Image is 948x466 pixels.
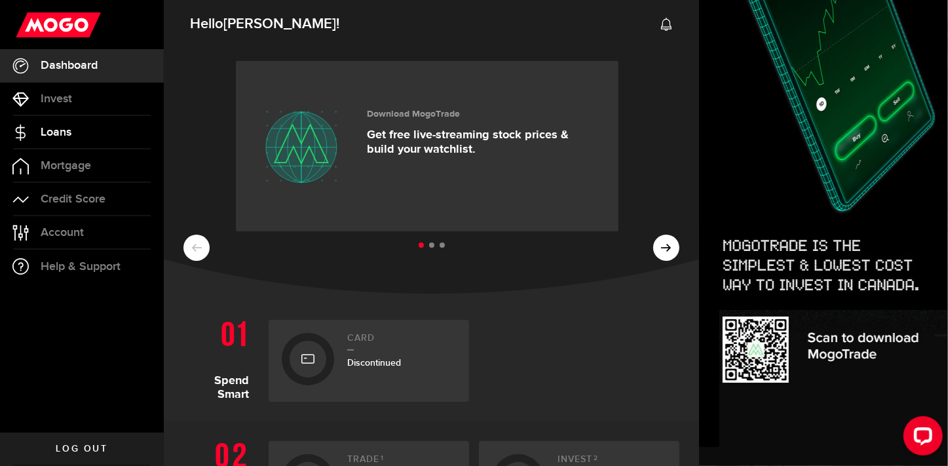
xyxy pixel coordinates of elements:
p: Get free live-streaming stock prices & build your watchlist. [367,128,599,157]
span: Hello ! [190,10,339,38]
span: Help & Support [41,261,121,273]
sup: 2 [594,454,598,462]
span: Account [41,227,84,239]
span: Dashboard [41,60,98,71]
a: CardDiscontinued [269,320,469,402]
h2: Card [347,333,456,351]
span: [PERSON_NAME] [223,15,336,33]
span: Credit Score [41,193,105,205]
span: Discontinued [347,357,401,368]
span: Invest [41,93,72,105]
span: Mortgage [41,160,91,172]
h3: Download MogoTrade [367,109,599,120]
a: Download MogoTrade Get free live-streaming stock prices & build your watchlist. [236,61,618,231]
iframe: LiveChat chat widget [893,411,948,466]
h1: Spend Smart [183,313,259,402]
span: Loans [41,126,71,138]
span: Log out [56,444,107,454]
sup: 1 [381,454,384,462]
